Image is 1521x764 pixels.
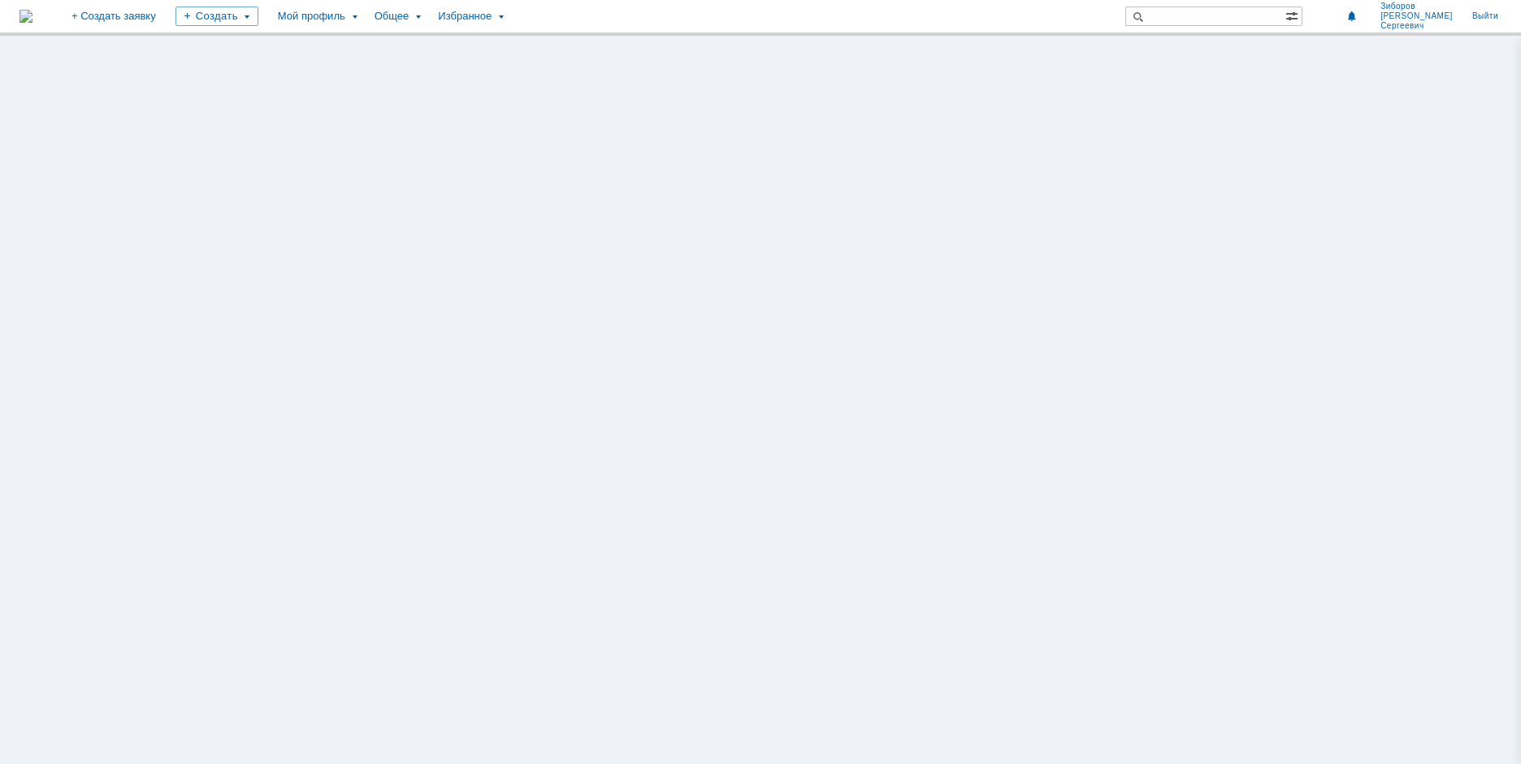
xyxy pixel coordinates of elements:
a: Перейти на домашнюю страницу [19,10,32,23]
div: Создать [175,7,258,26]
span: Сергеевич [1380,21,1453,31]
span: Зиборов [1380,2,1453,11]
span: [PERSON_NAME] [1380,11,1453,21]
span: Расширенный поиск [1285,7,1302,23]
img: logo [19,10,32,23]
